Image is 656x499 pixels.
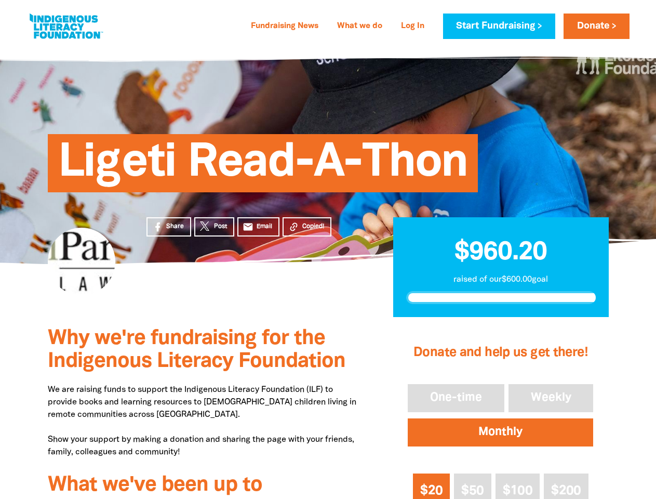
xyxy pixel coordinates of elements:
h2: Donate and help us get there! [406,332,595,374]
a: Share [146,217,191,237]
a: Start Fundraising [443,14,555,39]
button: One-time [406,382,506,414]
span: $960.20 [454,241,547,265]
span: Ligeti Read-A-Thon [58,142,468,192]
a: Post [194,217,234,237]
span: Post [214,222,227,231]
span: $20 [420,485,443,497]
a: What we do [331,18,389,35]
span: Email [257,222,272,231]
button: Monthly [406,416,595,449]
a: Log In [395,18,431,35]
span: Why we're fundraising for the Indigenous Literacy Foundation [48,329,345,371]
h3: What we've been up to [48,474,362,497]
span: $200 [551,485,581,497]
button: Copied! [283,217,331,237]
button: Weekly [506,382,596,414]
span: $50 [461,485,484,497]
span: Share [166,222,184,231]
a: Fundraising News [245,18,325,35]
a: Donate [564,14,629,39]
a: emailEmail [237,217,280,237]
p: raised of our $600.00 goal [406,273,596,286]
span: Copied! [302,222,324,231]
i: email [243,221,253,232]
p: We are raising funds to support the Indigenous Literacy Foundation (ILF) to provide books and lea... [48,384,362,458]
span: $100 [503,485,532,497]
